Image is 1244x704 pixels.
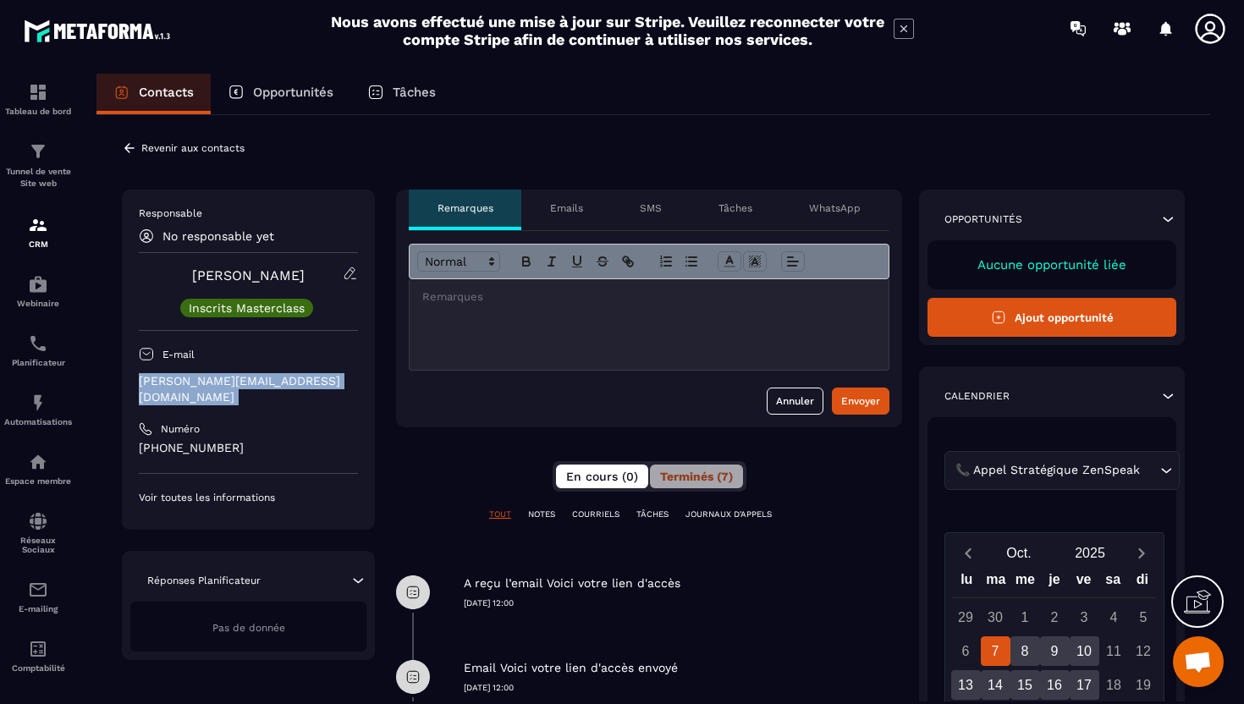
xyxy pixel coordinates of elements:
div: me [1010,568,1040,597]
button: Terminés (7) [650,465,743,488]
div: Search for option [944,451,1180,490]
p: TOUT [489,509,511,520]
p: [PHONE_NUMBER] [139,440,358,456]
p: Inscrits Masterclass [189,302,305,314]
button: Previous month [952,542,983,564]
a: social-networksocial-networkRéseaux Sociaux [4,498,72,567]
button: Next month [1126,542,1157,564]
p: A reçu l’email Voici votre lien d'accès [464,575,680,591]
p: E-mail [162,348,195,361]
p: Emails [550,201,583,215]
div: 12 [1129,636,1159,666]
div: 6 [951,636,981,666]
p: [DATE] 12:00 [464,597,902,609]
span: Terminés (7) [660,470,733,483]
img: scheduler [28,333,48,354]
p: Espace membre [4,476,72,486]
p: Opportunités [253,85,333,100]
div: 13 [951,670,981,700]
button: Ajout opportunité [927,298,1176,337]
p: COURRIELS [572,509,619,520]
p: TÂCHES [636,509,669,520]
a: formationformationTunnel de vente Site web [4,129,72,202]
div: 14 [981,670,1010,700]
p: Tableau de bord [4,107,72,116]
div: 2 [1040,602,1070,632]
button: En cours (0) [556,465,648,488]
p: Numéro [161,422,200,436]
a: schedulerschedulerPlanificateur [4,321,72,380]
p: Planificateur [4,358,72,367]
div: di [1127,568,1157,597]
a: automationsautomationsWebinaire [4,261,72,321]
a: formationformationCRM [4,202,72,261]
p: Email Voici votre lien d'accès envoyé [464,660,678,676]
img: social-network [28,511,48,531]
p: SMS [640,201,662,215]
div: Envoyer [841,393,880,410]
a: automationsautomationsAutomatisations [4,380,72,439]
p: CRM [4,239,72,249]
p: Opportunités [944,212,1022,226]
p: Contacts [139,85,194,100]
input: Search for option [1143,461,1156,480]
img: formation [28,141,48,162]
p: Webinaire [4,299,72,308]
div: 15 [1010,670,1040,700]
div: 3 [1070,602,1099,632]
p: Remarques [438,201,493,215]
p: Tunnel de vente Site web [4,166,72,190]
button: Annuler [767,388,823,415]
p: Réponses Planificateur [147,574,261,587]
a: [PERSON_NAME] [192,267,305,283]
div: 29 [951,602,981,632]
p: Réseaux Sociaux [4,536,72,554]
div: lu [952,568,982,597]
p: Automatisations [4,417,72,426]
button: Envoyer [832,388,889,415]
div: 8 [1010,636,1040,666]
a: emailemailE-mailing [4,567,72,626]
div: 16 [1040,670,1070,700]
div: 11 [1099,636,1129,666]
span: En cours (0) [566,470,638,483]
div: 9 [1040,636,1070,666]
h2: Nous avons effectué une mise à jour sur Stripe. Veuillez reconnecter votre compte Stripe afin de ... [330,13,885,48]
a: accountantaccountantComptabilité [4,626,72,685]
a: Tâches [350,74,453,114]
span: 📞 Appel Stratégique ZenSpeak [951,461,1143,480]
p: Tâches [718,201,752,215]
p: Responsable [139,206,358,220]
div: 4 [1099,602,1129,632]
div: ma [982,568,1011,597]
p: Comptabilité [4,663,72,673]
p: E-mailing [4,604,72,613]
img: automations [28,452,48,472]
p: Revenir aux contacts [141,142,245,154]
img: email [28,580,48,600]
div: 30 [981,602,1010,632]
div: 18 [1099,670,1129,700]
div: 17 [1070,670,1099,700]
img: automations [28,393,48,413]
p: [PERSON_NAME][EMAIL_ADDRESS][DOMAIN_NAME] [139,373,358,405]
img: accountant [28,639,48,659]
p: Calendrier [944,389,1010,403]
p: No responsable yet [162,229,274,243]
a: Contacts [96,74,211,114]
div: 7 [981,636,1010,666]
p: JOURNAUX D'APPELS [685,509,772,520]
button: Open years overlay [1054,538,1126,568]
img: logo [24,15,176,47]
a: Opportunités [211,74,350,114]
img: formation [28,215,48,235]
p: [DATE] 12:00 [464,682,902,694]
p: WhatsApp [809,201,861,215]
div: Ouvrir le chat [1173,636,1224,687]
img: formation [28,82,48,102]
span: Pas de donnée [212,622,285,634]
a: automationsautomationsEspace membre [4,439,72,498]
p: Tâches [393,85,436,100]
p: Voir toutes les informations [139,491,358,504]
img: automations [28,274,48,294]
